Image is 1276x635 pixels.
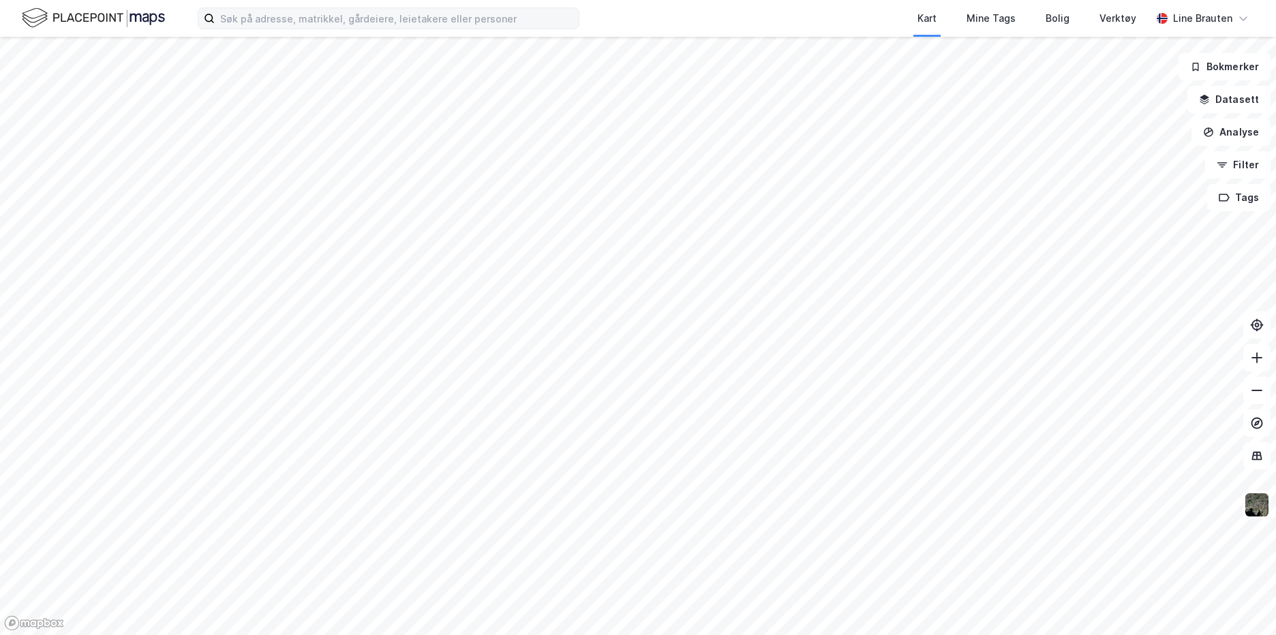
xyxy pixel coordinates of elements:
iframe: Chat Widget [1208,570,1276,635]
div: Verktøy [1099,10,1136,27]
div: Mine Tags [967,10,1016,27]
button: Datasett [1187,86,1271,113]
button: Filter [1205,151,1271,179]
a: Mapbox homepage [4,615,64,631]
input: Søk på adresse, matrikkel, gårdeiere, leietakere eller personer [215,8,579,29]
button: Tags [1207,184,1271,211]
div: Bolig [1046,10,1069,27]
img: 9k= [1244,492,1270,518]
button: Analyse [1191,119,1271,146]
div: Line Brauten [1173,10,1232,27]
div: Kontrollprogram for chat [1208,570,1276,635]
button: Bokmerker [1179,53,1271,80]
img: logo.f888ab2527a4732fd821a326f86c7f29.svg [22,6,165,30]
div: Kart [917,10,937,27]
